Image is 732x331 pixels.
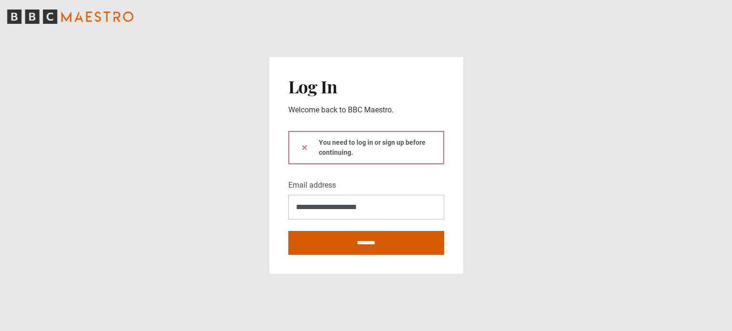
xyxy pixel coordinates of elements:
div: You need to log in or sign up before continuing. [288,131,444,164]
label: Email address [288,180,336,191]
p: Welcome back to BBC Maestro. [288,104,444,116]
h2: Log In [288,76,444,96]
svg: BBC Maestro [7,10,133,24]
